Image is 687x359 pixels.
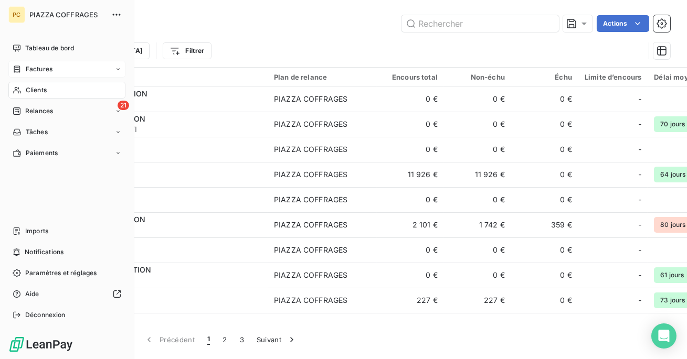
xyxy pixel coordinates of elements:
[511,187,578,212] td: 0 €
[274,194,347,205] div: PIAZZA COFFRAGES
[444,137,511,162] td: 0 €
[26,64,52,74] span: Factures
[72,200,261,210] span: CAFONSO
[511,313,578,338] td: 0 €
[274,220,347,230] div: PIAZZA COFFRAGES
[511,137,578,162] td: 0 €
[72,275,261,286] span: CAGO
[72,124,261,135] span: C3GCONSTRUCTI
[638,144,641,155] span: -
[450,73,505,81] div: Non-échu
[72,175,261,185] span: CADSP
[638,169,641,180] span: -
[8,6,25,23] div: PC
[444,288,511,313] td: 227 €
[377,263,444,288] td: 0 €
[585,73,641,81] div: Limite d’encours
[597,15,649,32] button: Actions
[207,334,210,345] span: 1
[401,15,559,32] input: Rechercher
[517,73,572,81] div: Échu
[511,288,578,313] td: 0 €
[72,149,261,160] span: CACOBAT
[25,226,48,236] span: Imports
[72,250,261,260] span: CAGOCONST
[377,313,444,338] td: 0 €
[638,119,641,129] span: -
[29,10,105,19] span: PIAZZA COFFRAGES
[274,73,371,81] div: Plan de relance
[163,42,211,59] button: Filtrer
[511,162,578,187] td: 0 €
[274,94,347,104] div: PIAZZA COFFRAGES
[511,112,578,137] td: 0 €
[26,148,58,158] span: Paiements
[377,137,444,162] td: 0 €
[377,237,444,263] td: 0 €
[25,106,53,116] span: Relances
[444,86,511,112] td: 0 €
[444,237,511,263] td: 0 €
[444,162,511,187] td: 11 926 €
[638,295,641,306] span: -
[511,212,578,237] td: 359 €
[25,268,97,278] span: Paramètres et réglages
[26,127,48,137] span: Tâches
[444,112,511,137] td: 0 €
[377,187,444,212] td: 0 €
[201,329,216,351] button: 1
[216,329,233,351] button: 2
[383,73,438,81] div: Encours total
[72,300,261,311] span: CAJEBAT
[638,220,641,230] span: -
[25,43,74,53] span: Tableau de bord
[72,225,261,235] span: CAGCON
[274,169,347,180] div: PIAZZA COFFRAGES
[377,162,444,187] td: 11 926 €
[638,270,641,280] span: -
[72,99,261,110] span: C3GCONS
[274,245,347,255] div: PIAZZA COFFRAGES
[638,194,641,205] span: -
[651,323,677,349] div: Open Intercom Messenger
[25,289,39,299] span: Aide
[444,212,511,237] td: 1 742 €
[234,329,250,351] button: 3
[274,144,347,155] div: PIAZZA COFFRAGES
[511,263,578,288] td: 0 €
[8,336,73,353] img: Logo LeanPay
[8,286,125,302] a: Aide
[274,270,347,280] div: PIAZZA COFFRAGES
[274,295,347,306] div: PIAZZA COFFRAGES
[511,237,578,263] td: 0 €
[377,86,444,112] td: 0 €
[26,85,47,95] span: Clients
[444,313,511,338] td: 0 €
[638,94,641,104] span: -
[444,263,511,288] td: 0 €
[638,245,641,255] span: -
[138,329,201,351] button: Précédent
[511,86,578,112] td: 0 €
[444,187,511,212] td: 0 €
[25,310,66,320] span: Déconnexion
[377,212,444,237] td: 2 101 €
[274,119,347,129] div: PIAZZA COFFRAGES
[118,101,129,110] span: 21
[377,288,444,313] td: 227 €
[25,247,64,257] span: Notifications
[377,112,444,137] td: 0 €
[250,329,303,351] button: Suivant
